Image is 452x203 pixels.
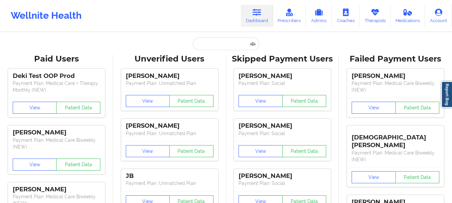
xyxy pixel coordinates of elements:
[273,5,306,27] a: Prescribers
[126,72,213,80] div: [PERSON_NAME]
[441,81,452,108] a: Report Bug
[425,5,452,27] a: Account
[126,130,213,137] p: Payment Plan : Unmatched Plan
[395,102,440,114] button: Patient Data
[352,149,439,163] p: Payment Plan : Medical Care Biweekly (NEW)
[352,72,439,80] div: [PERSON_NAME]
[126,172,213,180] div: JB
[241,5,273,27] a: Dashboard
[126,145,170,157] button: View
[360,5,391,27] a: Therapists
[344,54,447,64] div: Failed Payment Users
[306,5,332,27] a: Admins
[118,54,221,64] div: Unverified Users
[239,145,283,157] button: View
[352,102,396,114] button: View
[126,180,213,187] p: Payment Plan : Unmatched Plan
[231,54,335,64] div: Skipped Payment Users
[282,145,327,157] button: Patient Data
[13,129,100,136] div: [PERSON_NAME]
[13,80,100,93] p: Payment Plan : Medical Care + Therapy Monthly (NEW)
[5,54,108,64] div: Paid Users
[126,122,213,130] div: [PERSON_NAME]
[56,102,100,114] button: Patient Data
[239,95,283,107] button: View
[13,137,100,150] p: Payment Plan : Medical Care Biweekly (NEW)
[352,171,396,183] button: View
[13,159,57,171] button: View
[352,129,439,149] div: [DEMOGRAPHIC_DATA][PERSON_NAME]
[352,80,439,93] p: Payment Plan : Medical Care Biweekly (NEW)
[239,80,326,87] p: Payment Plan : Social
[56,159,100,171] button: Patient Data
[332,5,360,27] a: Coaches
[395,171,440,183] button: Patient Data
[239,180,326,187] p: Payment Plan : Social
[391,5,425,27] a: Medications
[239,130,326,137] p: Payment Plan : Social
[169,95,213,107] button: Patient Data
[239,122,326,130] div: [PERSON_NAME]
[239,172,326,180] div: [PERSON_NAME]
[169,145,213,157] button: Patient Data
[13,72,100,80] div: Deki Test OOP Prod
[13,102,57,114] button: View
[126,80,213,87] p: Payment Plan : Unmatched Plan
[126,95,170,107] button: View
[282,95,327,107] button: Patient Data
[239,72,326,80] div: [PERSON_NAME]
[13,186,100,193] div: [PERSON_NAME]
